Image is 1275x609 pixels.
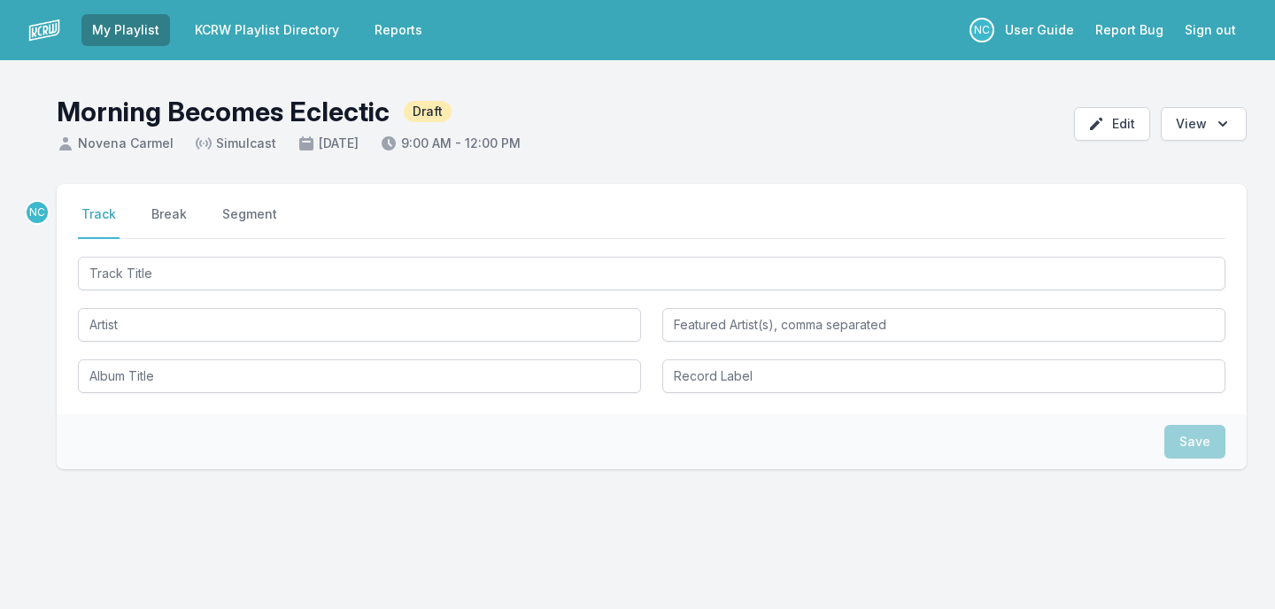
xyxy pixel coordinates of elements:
span: 9:00 AM - 12:00 PM [380,135,521,152]
input: Album Title [78,359,641,393]
a: KCRW Playlist Directory [184,14,350,46]
a: User Guide [994,14,1085,46]
button: Edit [1074,107,1150,141]
input: Track Title [78,257,1225,290]
span: Simulcast [195,135,276,152]
img: logo-white-87cec1fa9cbef997252546196dc51331.png [28,14,60,46]
a: Report Bug [1085,14,1174,46]
input: Record Label [662,359,1225,393]
a: My Playlist [81,14,170,46]
span: Draft [404,101,452,122]
span: Novena Carmel [57,135,174,152]
a: Reports [364,14,433,46]
button: Break [148,205,190,239]
button: Save [1164,425,1225,459]
button: Open options [1161,107,1247,141]
input: Artist [78,308,641,342]
span: [DATE] [297,135,359,152]
input: Featured Artist(s), comma separated [662,308,1225,342]
p: Novena Carmel [970,18,994,42]
button: Track [78,205,120,239]
button: Sign out [1174,14,1247,46]
p: Novena Carmel [25,200,50,225]
h1: Morning Becomes Eclectic [57,96,390,127]
button: Segment [219,205,281,239]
